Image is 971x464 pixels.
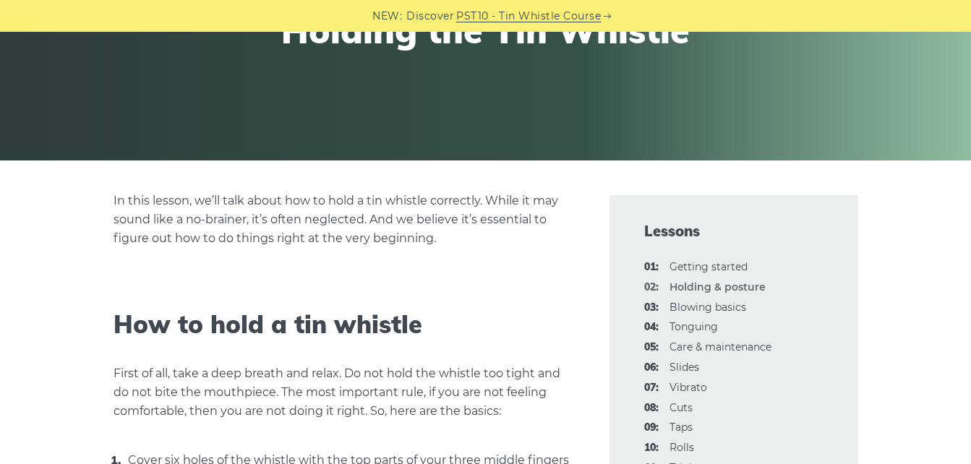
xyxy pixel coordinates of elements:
[644,379,659,397] span: 07:
[670,260,748,273] a: 01:Getting started
[670,381,707,394] a: 07:Vibrato
[406,8,454,25] span: Discover
[114,364,575,421] p: First of all, take a deep breath and relax. Do not hold the whistle too tight and do not bite the...
[456,8,601,25] a: PST10 - Tin Whistle Course
[644,299,659,317] span: 03:
[114,192,575,248] p: In this lesson, we’ll talk about how to hold a tin whistle correctly. While it may sound like a n...
[670,280,766,293] strong: Holding & posture
[670,340,771,353] a: 05:Care & maintenance
[670,320,718,333] a: 04:Tonguing
[220,10,752,52] h1: Holding the Tin Whistle
[644,439,659,457] span: 10:
[670,361,699,374] a: 06:Slides
[670,401,693,414] a: 08:Cuts
[114,310,575,340] h2: How to hold a tin whistle
[644,359,659,377] span: 06:
[644,339,659,356] span: 05:
[644,319,659,336] span: 04:
[372,8,402,25] span: NEW:
[670,301,746,314] a: 03:Blowing basics
[670,441,694,454] a: 10:Rolls
[644,221,824,241] span: Lessons
[644,279,659,296] span: 02:
[644,259,659,276] span: 01:
[644,419,659,437] span: 09:
[644,400,659,417] span: 08:
[670,421,693,434] a: 09:Taps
